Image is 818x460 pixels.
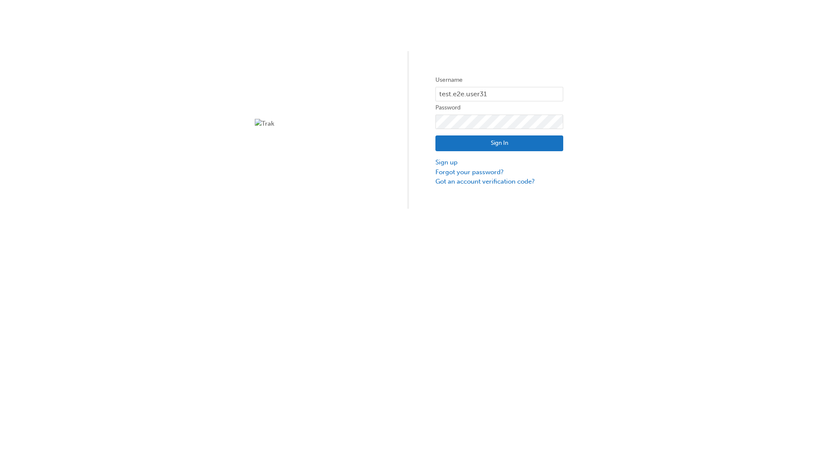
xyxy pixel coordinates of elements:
[435,167,563,177] a: Forgot your password?
[435,87,563,101] input: Username
[435,177,563,187] a: Got an account verification code?
[255,119,383,129] img: Trak
[435,103,563,113] label: Password
[435,75,563,85] label: Username
[435,158,563,167] a: Sign up
[435,135,563,152] button: Sign In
